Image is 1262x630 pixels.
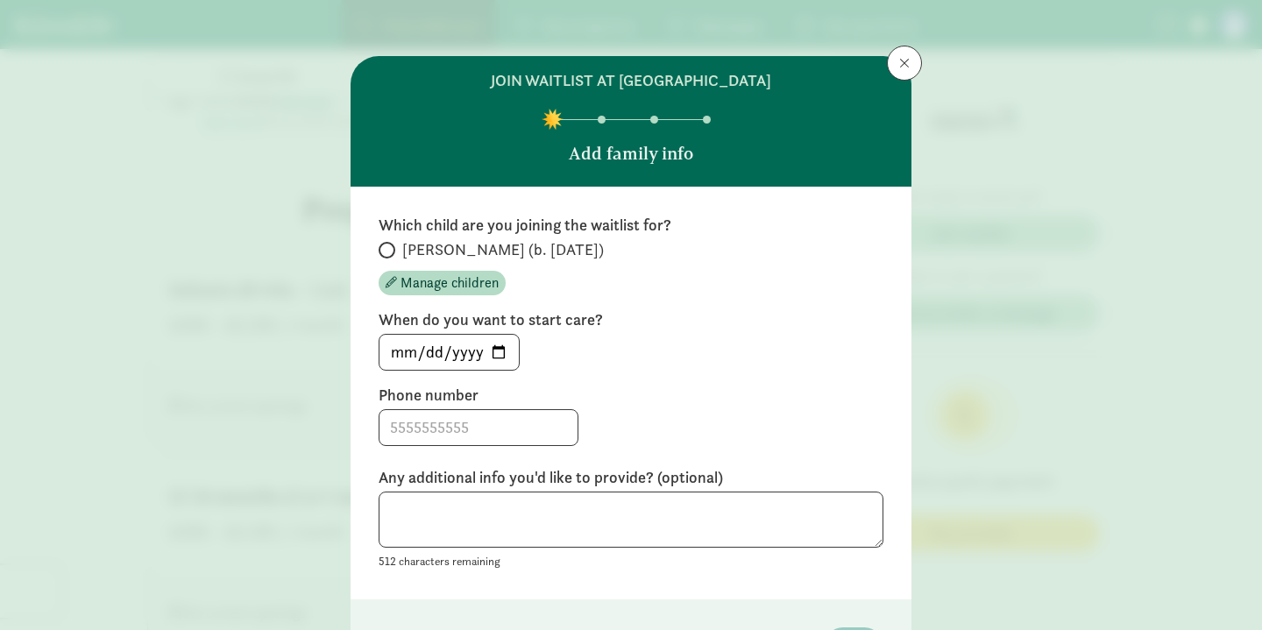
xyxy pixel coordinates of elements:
span: [PERSON_NAME] (b. [DATE]) [402,239,604,260]
label: Which child are you joining the waitlist for? [379,215,883,236]
button: Manage children [379,271,506,295]
label: Phone number [379,385,883,406]
label: Any additional info you'd like to provide? (optional) [379,467,883,488]
small: 512 characters remaining [379,554,500,569]
span: Manage children [401,273,499,294]
p: Add family info [569,141,693,166]
input: 5555555555 [379,410,578,445]
h6: join waitlist at [GEOGRAPHIC_DATA] [491,70,771,91]
label: When do you want to start care? [379,309,883,330]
